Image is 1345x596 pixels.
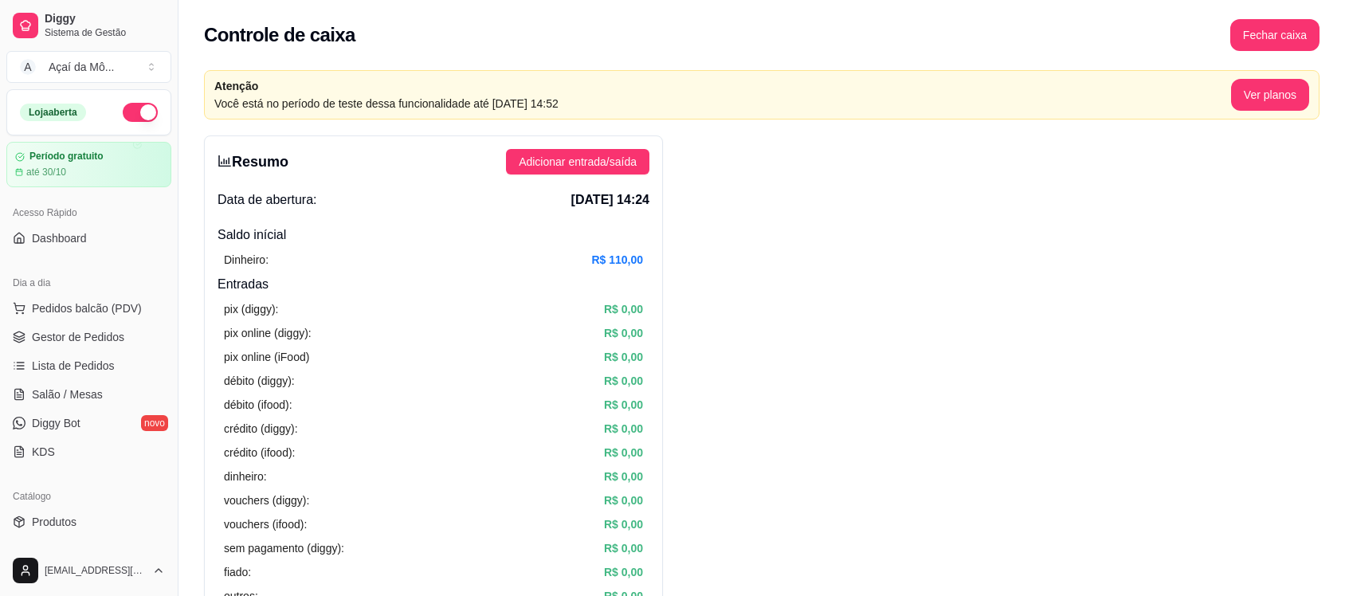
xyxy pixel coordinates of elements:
[604,348,643,366] article: R$ 0,00
[604,300,643,318] article: R$ 0,00
[45,12,165,26] span: Diggy
[1231,79,1309,111] button: Ver planos
[6,509,171,535] a: Produtos
[604,539,643,557] article: R$ 0,00
[604,396,643,414] article: R$ 0,00
[6,410,171,436] a: Diggy Botnovo
[6,225,171,251] a: Dashboard
[32,230,87,246] span: Dashboard
[6,51,171,83] button: Select a team
[6,270,171,296] div: Dia a dia
[604,372,643,390] article: R$ 0,00
[224,324,312,342] article: pix online (diggy):
[214,95,1231,112] article: Você está no período de teste dessa funcionalidade até [DATE] 14:52
[6,142,171,187] a: Período gratuitoaté 30/10
[32,329,124,345] span: Gestor de Pedidos
[6,324,171,350] a: Gestor de Pedidos
[32,300,142,316] span: Pedidos balcão (PDV)
[32,514,76,530] span: Produtos
[224,300,278,318] article: pix (diggy):
[32,543,107,559] span: Complementos
[32,415,80,431] span: Diggy Bot
[6,382,171,407] a: Salão / Mesas
[214,77,1231,95] article: Atenção
[224,539,344,557] article: sem pagamento (diggy):
[6,6,171,45] a: DiggySistema de Gestão
[32,358,115,374] span: Lista de Pedidos
[6,551,171,590] button: [EMAIL_ADDRESS][DOMAIN_NAME]
[20,104,86,121] div: Loja aberta
[26,166,66,178] article: até 30/10
[1230,19,1320,51] button: Fechar caixa
[224,396,292,414] article: débito (ifood):
[32,386,103,402] span: Salão / Mesas
[20,59,36,75] span: A
[591,251,643,269] article: R$ 110,00
[1231,88,1309,101] a: Ver planos
[571,190,649,210] span: [DATE] 14:24
[6,439,171,465] a: KDS
[604,420,643,437] article: R$ 0,00
[604,492,643,509] article: R$ 0,00
[224,348,309,366] article: pix online (iFood)
[506,149,649,174] button: Adicionar entrada/saída
[224,420,298,437] article: crédito (diggy):
[45,564,146,577] span: [EMAIL_ADDRESS][DOMAIN_NAME]
[6,484,171,509] div: Catálogo
[224,251,269,269] article: Dinheiro:
[604,324,643,342] article: R$ 0,00
[604,516,643,533] article: R$ 0,00
[519,153,637,171] span: Adicionar entrada/saída
[218,154,232,168] span: bar-chart
[604,444,643,461] article: R$ 0,00
[224,372,295,390] article: débito (diggy):
[604,563,643,581] article: R$ 0,00
[45,26,165,39] span: Sistema de Gestão
[224,468,267,485] article: dinheiro:
[218,225,649,245] h4: Saldo inícial
[218,190,317,210] span: Data de abertura:
[204,22,355,48] h2: Controle de caixa
[604,468,643,485] article: R$ 0,00
[6,353,171,378] a: Lista de Pedidos
[6,538,171,563] a: Complementos
[224,516,307,533] article: vouchers (ifood):
[49,59,115,75] div: Açaí da Mô ...
[6,200,171,225] div: Acesso Rápido
[32,444,55,460] span: KDS
[6,296,171,321] button: Pedidos balcão (PDV)
[218,151,288,173] h3: Resumo
[123,103,158,122] button: Alterar Status
[224,563,251,581] article: fiado:
[224,492,309,509] article: vouchers (diggy):
[218,275,649,294] h4: Entradas
[224,444,295,461] article: crédito (ifood):
[29,151,104,163] article: Período gratuito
